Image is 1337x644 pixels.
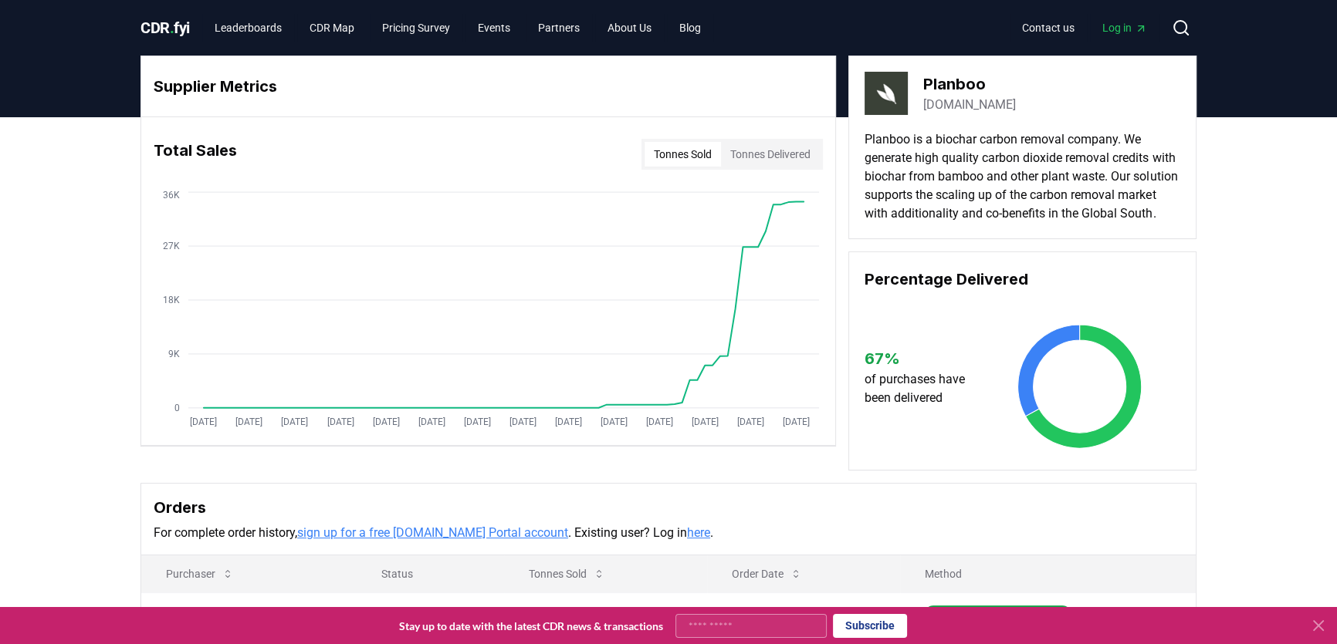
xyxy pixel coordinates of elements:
tspan: [DATE] [601,416,628,427]
span: . [170,19,174,37]
tspan: [DATE] [737,416,764,427]
button: Tonnes Sold [645,142,721,167]
a: here [687,525,710,540]
tspan: [DATE] [464,416,491,427]
tspan: [DATE] [692,416,719,427]
a: CDR Map [297,14,367,42]
tspan: [DATE] [783,416,810,427]
tspan: [DATE] [373,416,400,427]
a: [DOMAIN_NAME] [923,96,1016,114]
span: CDR fyi [140,19,190,37]
h3: 67 % [865,347,980,370]
button: Tonnes Sold [516,558,618,589]
tspan: [DATE] [418,416,445,427]
tspan: [DATE] [190,416,217,427]
p: Method [912,566,1183,582]
h3: Total Sales [154,139,237,170]
tspan: 9K [168,349,180,359]
h3: Orders [154,496,1183,519]
tspan: 0 [174,403,180,413]
button: Purchaser [154,558,246,589]
tspan: 27K [163,241,180,251]
button: Tonnes Delivered [721,142,820,167]
a: Events [465,14,523,42]
h3: Supplier Metrics [154,75,823,98]
a: Partners [526,14,592,42]
td: Cnaught Customers [141,592,357,635]
tspan: [DATE] [646,416,673,427]
div: Biochar Carbon Removal (BCR) [925,605,1071,622]
p: Planboo is a biochar carbon removal company. We generate high quality carbon dioxide removal cred... [865,130,1180,223]
tspan: [DATE] [282,416,309,427]
tspan: [DATE] [327,416,354,427]
div: Retired [381,606,492,622]
a: sign up for a free [DOMAIN_NAME] Portal account [297,525,568,540]
tspan: [DATE] [235,416,262,427]
nav: Main [1010,14,1159,42]
a: Blog [667,14,713,42]
a: Leaderboards [202,14,294,42]
a: About Us [595,14,664,42]
button: Order Date [719,558,814,589]
h3: Percentage Delivered [865,268,1180,291]
p: of purchases have been delivered [865,370,980,407]
td: [DATE] [707,592,900,635]
a: CDR.fyi [140,17,190,39]
a: Pricing Survey [370,14,462,42]
h3: Planboo [923,72,1016,96]
img: Planboo-logo [865,72,908,115]
tspan: [DATE] [509,416,536,427]
a: Log in [1090,14,1159,42]
p: For complete order history, . Existing user? Log in . [154,524,1183,542]
tspan: [DATE] [555,416,582,427]
a: Contact us [1010,14,1087,42]
p: Status [369,566,492,582]
td: 40 [504,592,707,635]
tspan: 18K [163,295,180,305]
tspan: 36K [163,190,180,201]
nav: Main [202,14,713,42]
span: Log in [1102,20,1147,35]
